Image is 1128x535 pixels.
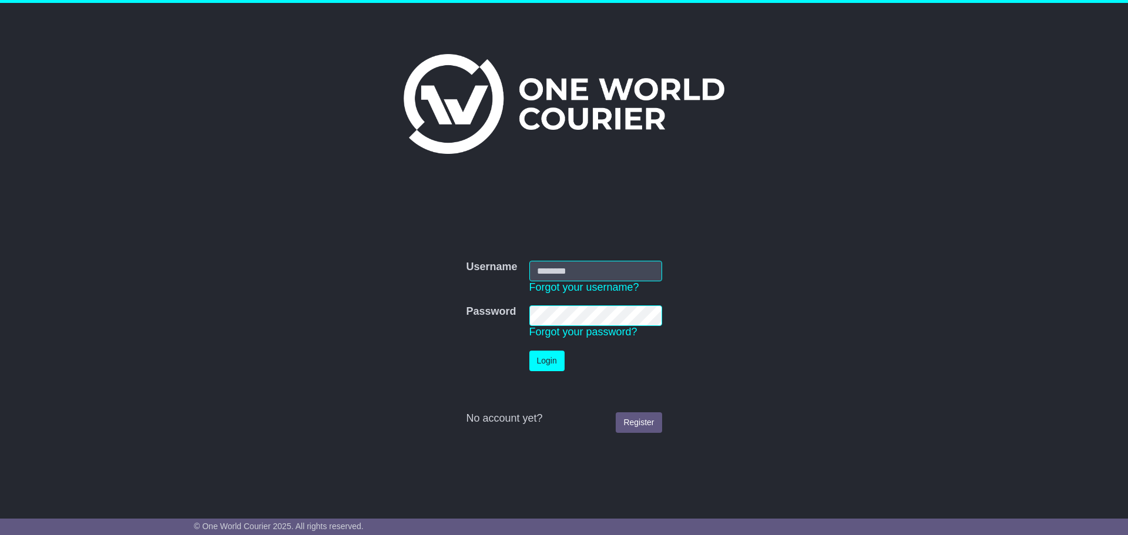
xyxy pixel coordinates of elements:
label: Username [466,261,517,274]
div: No account yet? [466,412,662,425]
label: Password [466,305,516,318]
a: Register [616,412,662,433]
span: © One World Courier 2025. All rights reserved. [194,521,364,531]
button: Login [529,351,565,371]
a: Forgot your username? [529,281,639,293]
a: Forgot your password? [529,326,637,338]
img: One World [404,54,724,154]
